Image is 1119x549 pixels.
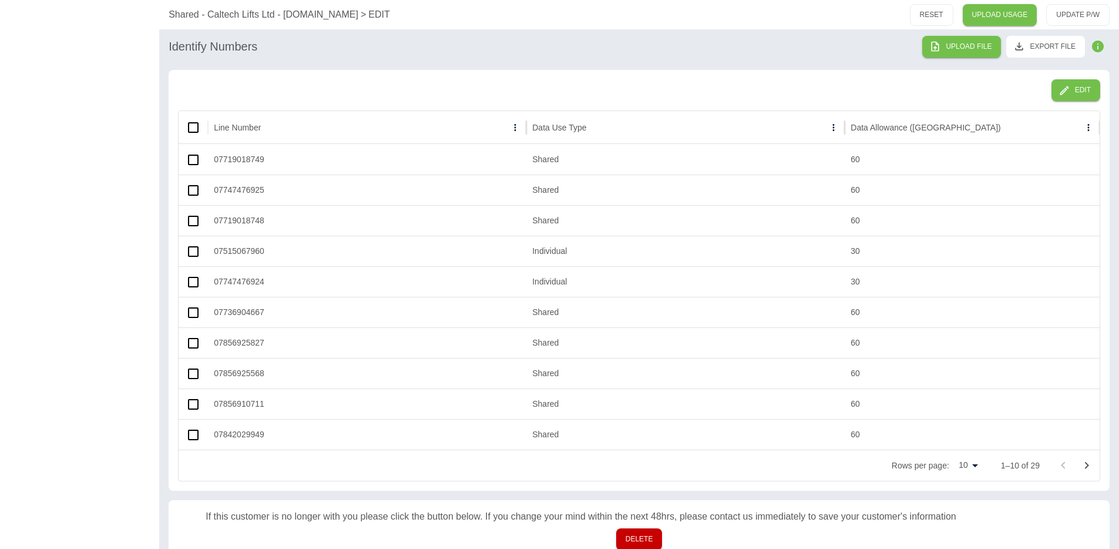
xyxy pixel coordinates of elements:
[169,37,257,56] h6: Identify Numbers
[1006,35,1086,58] button: Export File
[208,327,526,358] div: 07856925827
[208,236,526,266] div: 07515067960
[910,4,953,26] button: RESET
[845,175,1100,205] div: 60
[214,123,261,132] div: Line Number
[845,236,1100,266] div: 30
[526,358,845,389] div: Shared
[507,119,523,136] button: Line Number column menu
[526,205,845,236] div: Shared
[1001,460,1040,471] p: 1–10 of 29
[845,144,1100,175] div: 60
[892,460,949,471] p: Rows per page:
[845,419,1100,450] div: 60
[1075,454,1098,477] button: Go to next page
[1086,35,1110,58] button: Click here for instruction
[1046,4,1110,26] button: UPDATE P/W
[526,327,845,358] div: Shared
[526,389,845,419] div: Shared
[368,8,389,22] a: EDIT
[845,389,1100,419] div: 60
[963,4,1037,26] a: UPLOAD USAGE
[208,419,526,450] div: 07842029949
[208,389,526,419] div: 07856910711
[845,358,1100,389] div: 60
[208,205,526,236] div: 07719018748
[526,419,845,450] div: Shared
[178,510,1100,528] div: If this customer is no longer with you please click the button below. If you change your mind wit...
[526,144,845,175] div: Shared
[526,175,845,205] div: Shared
[825,119,842,136] button: Data Use Type column menu
[208,144,526,175] div: 07719018749
[169,8,358,22] a: Shared - Caltech Lifts Ltd - [DOMAIN_NAME]
[208,297,526,327] div: 07736904667
[361,8,366,22] p: >
[922,36,1001,58] button: Upload File
[1051,79,1100,101] button: Edit
[845,297,1100,327] div: 60
[845,266,1100,297] div: 30
[526,236,845,266] div: Individual
[532,123,586,132] div: Data Use Type
[208,266,526,297] div: 07747476924
[845,327,1100,358] div: 60
[954,457,982,474] div: 10
[526,266,845,297] div: Individual
[208,175,526,205] div: 07747476925
[1080,119,1097,136] button: Data Allowance (GB) column menu
[208,358,526,389] div: 07856925568
[845,205,1100,236] div: 60
[851,123,1000,132] div: Data Allowance ([GEOGRAPHIC_DATA])
[526,297,845,327] div: Shared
